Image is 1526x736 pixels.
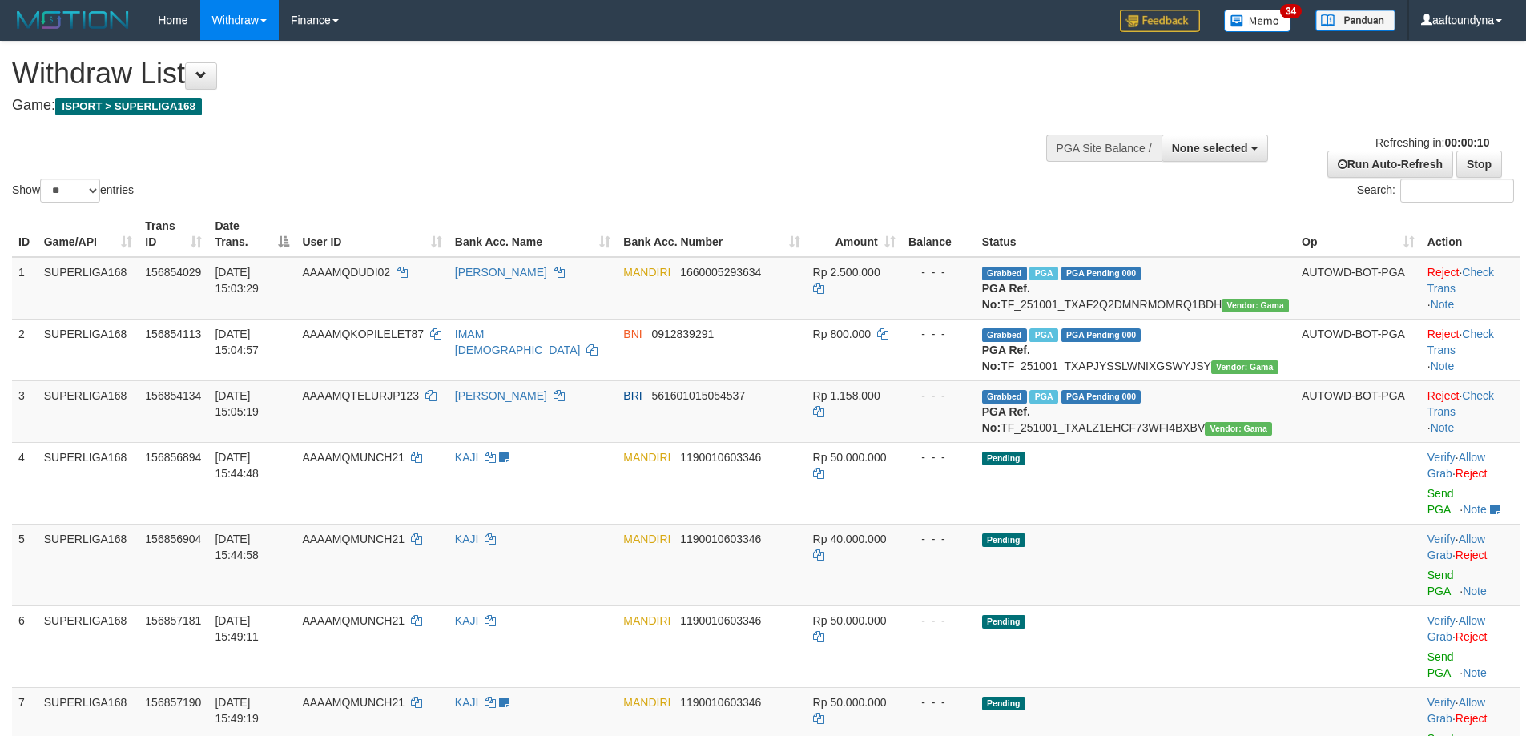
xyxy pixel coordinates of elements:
[623,696,670,709] span: MANDIRI
[215,328,259,356] span: [DATE] 15:04:57
[455,389,547,402] a: [PERSON_NAME]
[1172,142,1248,155] span: None selected
[1456,712,1488,725] a: Reject
[1375,136,1489,149] span: Refreshing in:
[215,614,259,643] span: [DATE] 15:49:11
[1431,360,1455,372] a: Note
[1222,299,1289,312] span: Vendor URL: https://trx31.1velocity.biz
[1029,267,1057,280] span: Marked by aafsoycanthlai
[982,282,1030,311] b: PGA Ref. No:
[455,328,581,356] a: IMAM [DEMOGRAPHIC_DATA]
[455,451,479,464] a: KAJI
[623,266,670,279] span: MANDIRI
[1061,390,1141,404] span: PGA Pending
[215,696,259,725] span: [DATE] 15:49:19
[651,328,714,340] span: Copy 0912839291 to clipboard
[1427,451,1485,480] a: Allow Grab
[208,211,296,257] th: Date Trans.: activate to sort column descending
[145,451,201,464] span: 156856894
[623,328,642,340] span: BNI
[1029,390,1057,404] span: Marked by aafsengchandara
[302,696,405,709] span: AAAAMQMUNCH21
[12,211,38,257] th: ID
[215,389,259,418] span: [DATE] 15:05:19
[651,389,745,402] span: Copy 561601015054537 to clipboard
[1427,266,1494,295] a: Check Trans
[813,451,887,464] span: Rp 50.000.000
[38,524,139,605] td: SUPERLIGA168
[12,257,38,320] td: 1
[982,615,1025,629] span: Pending
[12,524,38,605] td: 5
[12,319,38,380] td: 2
[617,211,806,257] th: Bank Acc. Number: activate to sort column ascending
[38,319,139,380] td: SUPERLIGA168
[813,389,880,402] span: Rp 1.158.000
[1295,257,1421,320] td: AUTOWD-BOT-PGA
[1456,630,1488,643] a: Reject
[908,613,969,629] div: - - -
[139,211,208,257] th: Trans ID: activate to sort column ascending
[1427,533,1485,561] span: ·
[1280,4,1302,18] span: 34
[976,257,1295,320] td: TF_251001_TXAF2Q2DMNRMOMRQ1BDH
[215,266,259,295] span: [DATE] 15:03:29
[1421,319,1520,380] td: · ·
[1327,151,1453,178] a: Run Auto-Refresh
[455,696,479,709] a: KAJI
[902,211,976,257] th: Balance
[1162,135,1268,162] button: None selected
[1400,179,1514,203] input: Search:
[1456,151,1502,178] a: Stop
[1315,10,1395,31] img: panduan.png
[296,211,448,257] th: User ID: activate to sort column ascending
[145,696,201,709] span: 156857190
[908,388,969,404] div: - - -
[302,328,424,340] span: AAAAMQKOPILELET87
[449,211,618,257] th: Bank Acc. Name: activate to sort column ascending
[982,267,1027,280] span: Grabbed
[1427,451,1456,464] a: Verify
[1427,451,1485,480] span: ·
[12,179,134,203] label: Show entries
[302,614,405,627] span: AAAAMQMUNCH21
[976,380,1295,442] td: TF_251001_TXALZ1EHCF73WFI4BXBV
[12,380,38,442] td: 3
[1427,389,1494,418] a: Check Trans
[38,380,139,442] td: SUPERLIGA168
[38,257,139,320] td: SUPERLIGA168
[38,211,139,257] th: Game/API: activate to sort column ascending
[38,442,139,524] td: SUPERLIGA168
[455,614,479,627] a: KAJI
[908,326,969,342] div: - - -
[1427,614,1485,643] a: Allow Grab
[1427,328,1460,340] a: Reject
[908,264,969,280] div: - - -
[1427,650,1454,679] a: Send PGA
[1427,696,1485,725] span: ·
[623,614,670,627] span: MANDIRI
[908,694,969,710] div: - - -
[145,533,201,545] span: 156856904
[623,451,670,464] span: MANDIRI
[813,328,871,340] span: Rp 800.000
[1029,328,1057,342] span: Marked by aafchhiseyha
[1463,503,1487,516] a: Note
[215,451,259,480] span: [DATE] 15:44:48
[1295,211,1421,257] th: Op: activate to sort column ascending
[982,533,1025,547] span: Pending
[1456,549,1488,561] a: Reject
[1224,10,1291,32] img: Button%20Memo.svg
[1421,442,1520,524] td: · ·
[1120,10,1200,32] img: Feedback.jpg
[1061,328,1141,342] span: PGA Pending
[1427,614,1485,643] span: ·
[12,605,38,687] td: 6
[145,328,201,340] span: 156854113
[145,389,201,402] span: 156854134
[982,697,1025,710] span: Pending
[1427,328,1494,356] a: Check Trans
[908,449,969,465] div: - - -
[38,605,139,687] td: SUPERLIGA168
[982,390,1027,404] span: Grabbed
